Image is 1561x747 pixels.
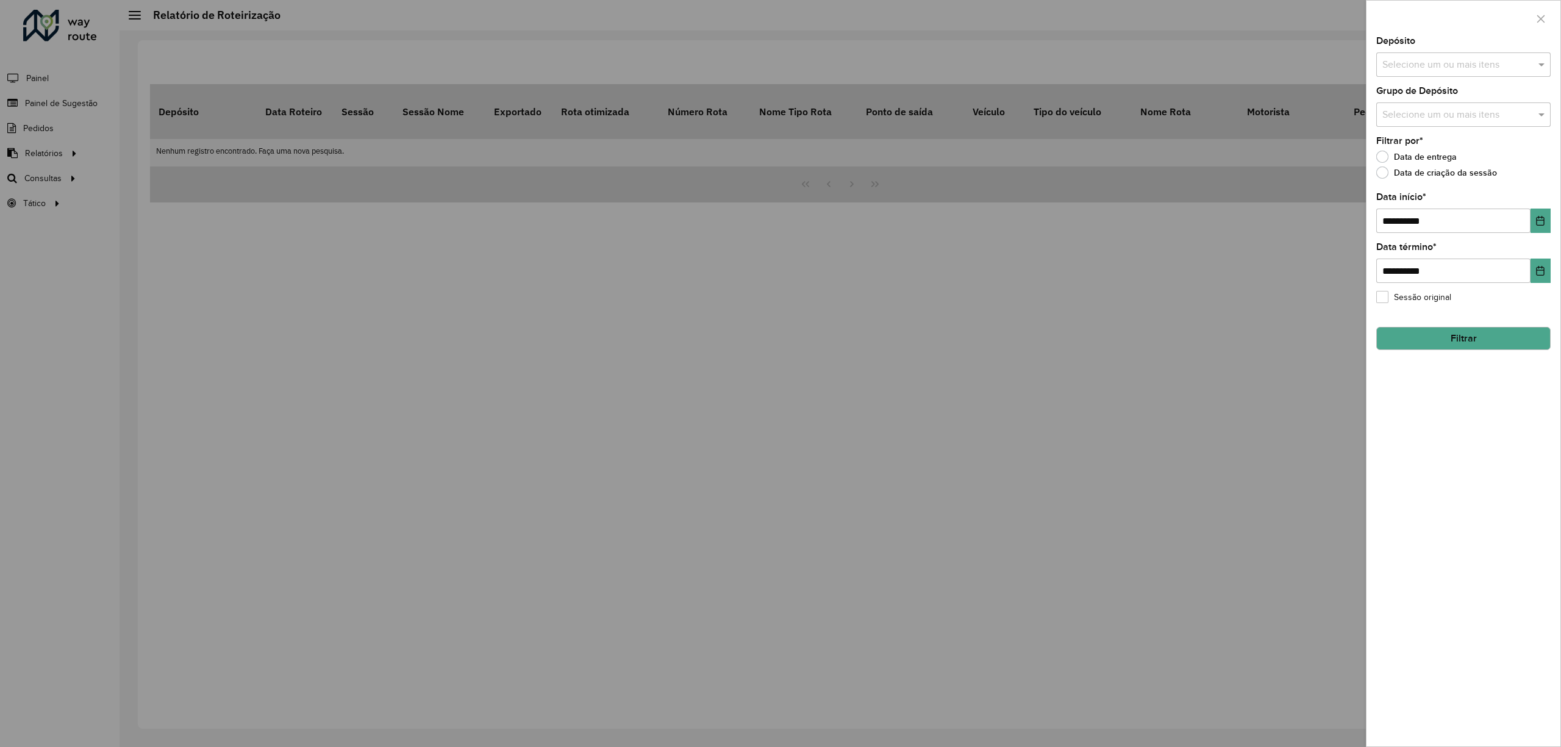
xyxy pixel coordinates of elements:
[1376,190,1426,204] label: Data início
[1376,327,1551,350] button: Filtrar
[1376,34,1415,48] label: Depósito
[1376,151,1457,163] label: Data de entrega
[1531,209,1551,233] button: Choose Date
[1376,166,1497,179] label: Data de criação da sessão
[1376,240,1437,254] label: Data término
[1376,291,1451,304] label: Sessão original
[1376,84,1458,98] label: Grupo de Depósito
[1531,259,1551,283] button: Choose Date
[1376,134,1423,148] label: Filtrar por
